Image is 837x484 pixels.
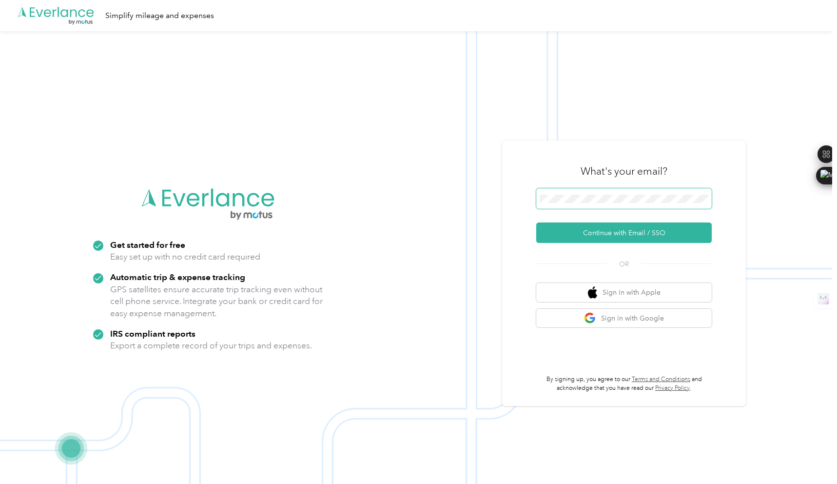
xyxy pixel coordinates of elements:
[105,10,214,22] div: Simplify mileage and expenses
[110,340,312,352] p: Export a complete record of your trips and expenses.
[110,240,185,250] strong: Get started for free
[110,272,245,282] strong: Automatic trip & expense tracking
[110,283,323,320] p: GPS satellites ensure accurate trip tracking even without cell phone service. Integrate your bank...
[536,375,712,392] p: By signing up, you agree to our and acknowledge that you have read our .
[536,283,712,302] button: apple logoSign in with Apple
[584,312,596,324] img: google logo
[632,376,690,383] a: Terms and Conditions
[588,286,598,299] img: apple logo
[536,309,712,328] button: google logoSign in with Google
[110,328,195,339] strong: IRS compliant reports
[110,251,260,263] p: Easy set up with no credit card required
[536,222,712,243] button: Continue with Email / SSO
[655,384,690,392] a: Privacy Policy
[607,259,641,269] span: OR
[581,164,667,178] h3: What's your email?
